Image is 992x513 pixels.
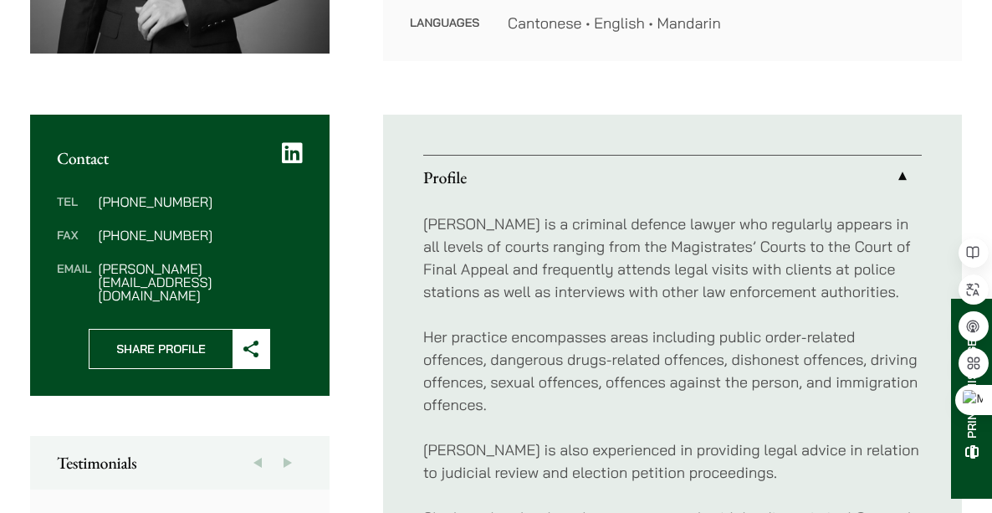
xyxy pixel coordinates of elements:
[243,436,273,490] button: Previous
[89,329,270,369] button: Share Profile
[57,148,303,168] h2: Contact
[98,195,303,208] dd: [PHONE_NUMBER]
[57,453,303,473] h2: Testimonials
[57,195,91,228] dt: Tel
[89,330,233,368] span: Share Profile
[423,439,922,484] p: [PERSON_NAME] is also experienced in providing legal advice in relation to judicial review and el...
[273,436,303,490] button: Next
[282,141,303,165] a: LinkedIn
[410,12,481,34] dt: Languages
[57,262,91,302] dt: Email
[57,228,91,262] dt: Fax
[423,213,922,303] p: [PERSON_NAME] is a criminal defence lawyer who regularly appears in all levels of courts ranging ...
[508,12,935,34] dd: Cantonese • English • Mandarin
[98,228,303,242] dd: [PHONE_NUMBER]
[423,326,922,416] p: Her practice encompasses areas including public order-related offences, dangerous drugs-related o...
[98,262,303,302] dd: [PERSON_NAME][EMAIL_ADDRESS][DOMAIN_NAME]
[423,156,922,199] a: Profile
